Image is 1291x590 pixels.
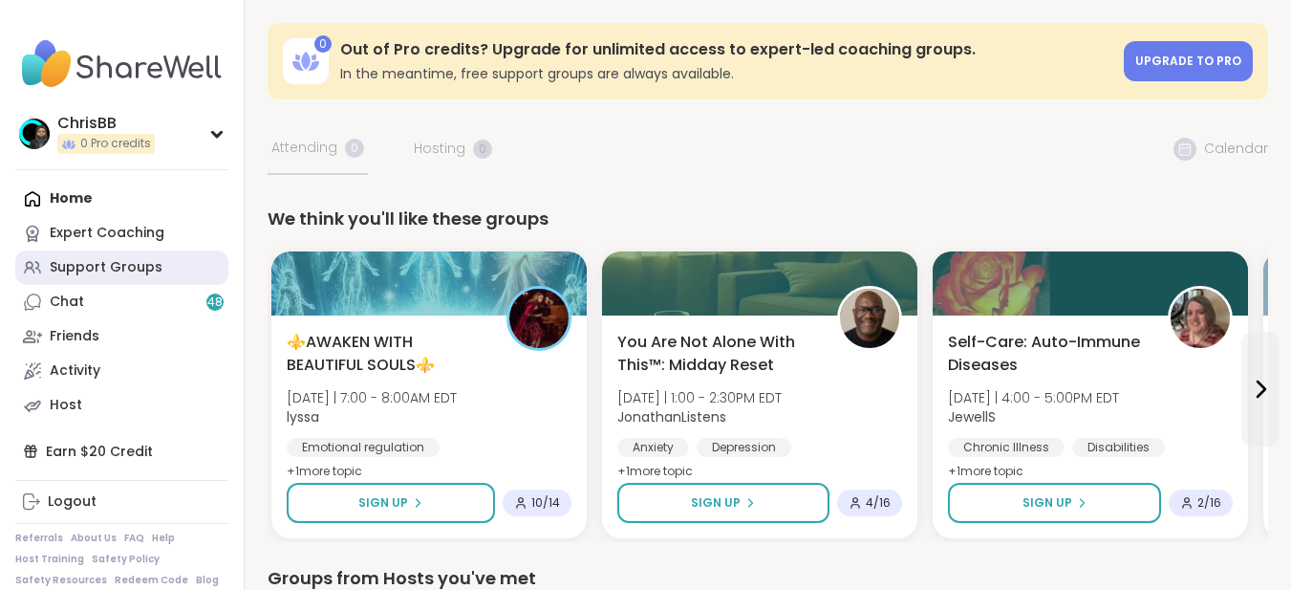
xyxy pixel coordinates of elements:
[50,293,84,312] div: Chat
[287,483,495,523] button: Sign Up
[124,532,144,545] a: FAQ
[50,224,164,243] div: Expert Coaching
[50,327,99,346] div: Friends
[15,532,63,545] a: Referrals
[287,331,485,377] span: ⚜️AWAKEN WITH BEAUTIFUL SOULS⚜️
[1072,438,1165,457] div: Disabilities
[340,39,1112,60] h3: Out of Pro credits? Upgrade for unlimited access to expert-led coaching groups.
[15,31,228,98] img: ShareWell Nav Logo
[92,553,160,566] a: Safety Policy
[948,331,1147,377] span: Self-Care: Auto-Immune Diseases
[1171,289,1230,348] img: JewellS
[287,407,319,426] b: lyssa
[287,438,440,457] div: Emotional regulation
[314,35,332,53] div: 0
[691,494,741,512] span: Sign Up
[71,532,117,545] a: About Us
[697,438,791,457] div: Depression
[15,251,228,285] a: Support Groups
[1135,53,1241,69] span: Upgrade to Pro
[340,64,1112,83] h3: In the meantime, free support groups are always available.
[617,388,782,407] span: [DATE] | 1:00 - 2:30PM EDT
[948,483,1161,523] button: Sign Up
[152,532,175,545] a: Help
[15,574,107,587] a: Safety Resources
[948,438,1065,457] div: Chronic Illness
[15,319,228,354] a: Friends
[866,495,891,511] span: 4 / 16
[15,553,84,566] a: Host Training
[1197,495,1221,511] span: 2 / 16
[48,492,97,512] div: Logout
[948,407,996,426] b: JewellS
[115,574,188,587] a: Redeem Code
[1124,41,1253,81] a: Upgrade to Pro
[207,295,223,311] span: 48
[80,136,151,152] span: 0 Pro credits
[15,434,228,469] div: Earn $20 Credit
[617,331,816,377] span: You Are Not Alone With This™: Midday Reset
[617,483,829,523] button: Sign Up
[287,388,457,407] span: [DATE] | 7:00 - 8:00AM EDT
[15,216,228,251] a: Expert Coaching
[50,258,162,277] div: Support Groups
[509,289,569,348] img: lyssa
[19,119,50,149] img: ChrisBB
[15,354,228,388] a: Activity
[15,285,228,319] a: Chat48
[50,396,82,415] div: Host
[15,485,228,519] a: Logout
[948,388,1119,407] span: [DATE] | 4:00 - 5:00PM EDT
[1022,494,1072,512] span: Sign Up
[531,495,560,511] span: 10 / 14
[358,494,408,512] span: Sign Up
[196,574,219,587] a: Blog
[50,361,100,381] div: Activity
[57,113,155,134] div: ChrisBB
[840,289,899,348] img: JonathanListens
[617,438,689,457] div: Anxiety
[268,206,1268,232] div: We think you'll like these groups
[617,407,726,426] b: JonathanListens
[15,388,228,423] a: Host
